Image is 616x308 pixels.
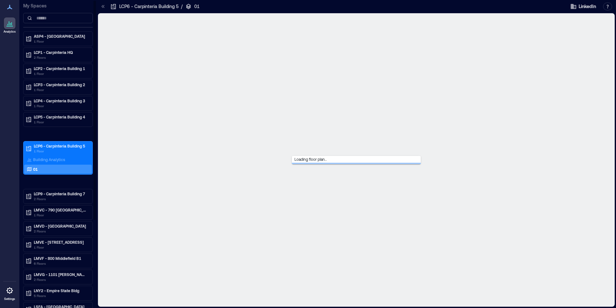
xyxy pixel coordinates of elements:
[23,3,93,9] p: My Spaces
[34,143,88,149] p: LCP6 - Carpinteria Building 5
[34,103,88,108] p: 1 Floor
[34,223,88,229] p: LMVD - [GEOGRAPHIC_DATA]
[34,288,88,293] p: LNY2 - Empire State Bldg
[34,245,88,250] p: 1 Floor
[34,272,88,277] p: LMVG - 1101 [PERSON_NAME] B7
[34,114,88,119] p: LCP5 - Carpinteria Building 4
[34,71,88,76] p: 1 Floor
[34,196,88,201] p: 2 Floors
[34,82,88,87] p: LCP3 - Carpinteria Building 2
[34,261,88,266] p: 6 Floors
[34,212,88,218] p: 1 Floor
[34,66,88,71] p: LCP2 - Carpinteria Building 1
[33,167,38,172] p: 01
[34,87,88,92] p: 1 Floor
[33,157,65,162] p: Building Analytics
[34,191,88,196] p: LCP9 - Carpinteria Building 7
[568,1,598,12] button: LinkedIn
[34,149,88,154] p: 1 Floor
[2,283,17,303] a: Settings
[34,277,88,282] p: 2 Floors
[292,154,329,164] span: Loading floor plan...
[4,30,16,34] p: Analytics
[579,3,596,10] span: LinkedIn
[119,3,178,10] p: LCP6 - Carpinteria Building 5
[4,297,15,301] p: Settings
[181,3,183,10] p: /
[34,229,88,234] p: 2 Floors
[34,293,88,298] p: 5 Floors
[2,15,18,36] a: Analytics
[34,34,88,39] p: ASP4 - [GEOGRAPHIC_DATA]
[34,98,88,103] p: LCP4 - Carpinteria Building 3
[34,207,88,212] p: LMVC - 790 [GEOGRAPHIC_DATA] B2
[34,39,88,44] p: 1 Floor
[34,119,88,125] p: 1 Floor
[34,240,88,245] p: LMVE - [STREET_ADDRESS]
[34,50,88,55] p: LCP1 - Carpinteria HQ
[34,55,88,60] p: 2 Floors
[194,3,199,10] p: 01
[34,256,88,261] p: LMVF - 800 Middlefield B1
